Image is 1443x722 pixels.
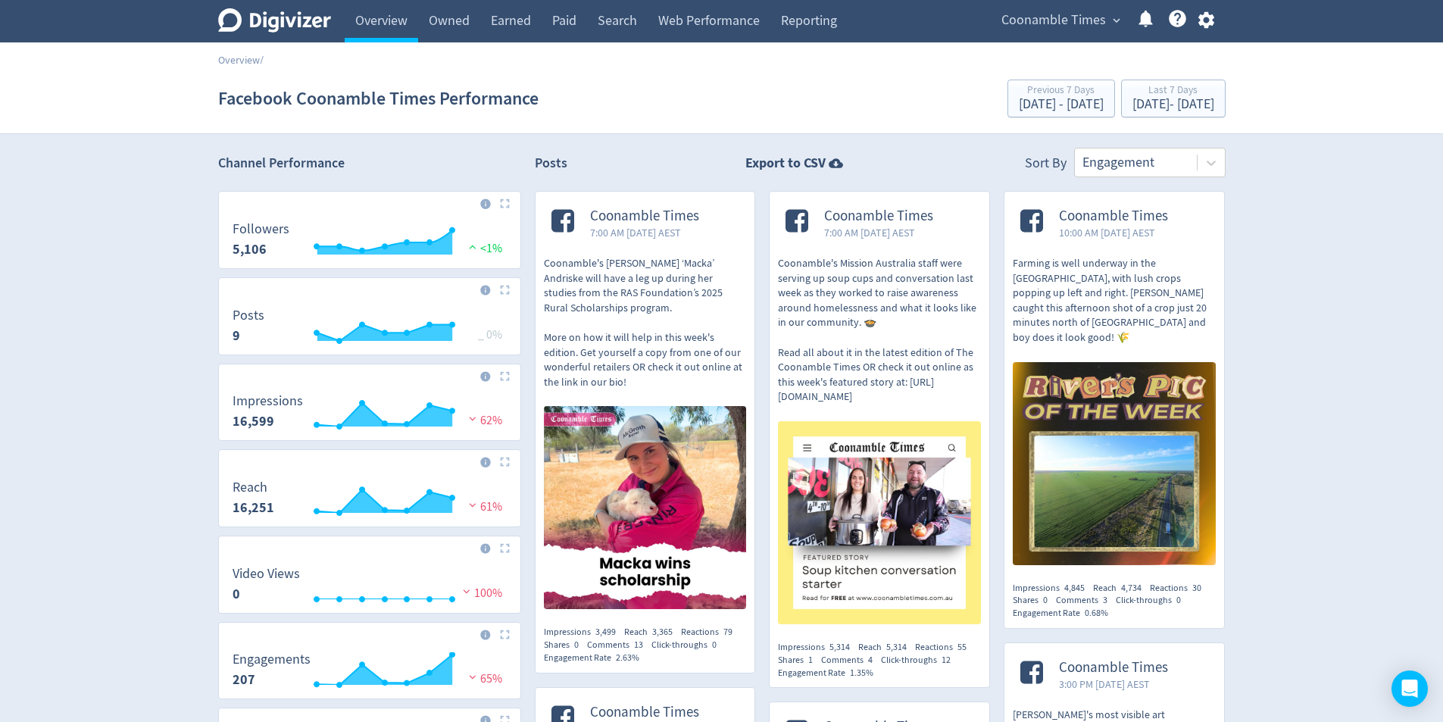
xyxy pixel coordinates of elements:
[651,639,725,652] div: Click-throughs
[1110,14,1123,27] span: expand_more
[778,256,981,405] p: Coonamble's Mission Australia staff were serving up soup cups and conversation last week as they ...
[233,392,303,410] dt: Impressions
[1059,225,1168,240] span: 10:00 AM [DATE] AEST
[829,641,850,653] span: 5,314
[1132,98,1214,111] div: [DATE] - [DATE]
[1019,98,1104,111] div: [DATE] - [DATE]
[590,704,699,721] span: Coonamble Times
[233,651,311,668] dt: Engagements
[465,671,502,686] span: 65%
[574,639,579,651] span: 0
[544,626,624,639] div: Impressions
[1150,582,1210,595] div: Reactions
[1013,256,1216,345] p: Farming is well underway in the [GEOGRAPHIC_DATA], with lush crops popping up left and right. [PE...
[745,154,826,173] strong: Export to CSV
[778,641,858,654] div: Impressions
[544,256,747,389] p: Coonamble's [PERSON_NAME] ‘Macka’ Andriske will have a leg up during her studies from the RAS Fou...
[465,241,502,256] span: <1%
[1103,594,1107,606] span: 3
[218,53,260,67] a: Overview
[1007,80,1115,117] button: Previous 7 Days[DATE] - [DATE]
[233,307,264,324] dt: Posts
[260,53,264,67] span: /
[881,654,959,667] div: Click-throughs
[1391,670,1428,707] div: Open Intercom Messenger
[652,626,673,638] span: 3,365
[465,499,480,511] img: negative-performance.svg
[478,327,502,342] span: _ 0%
[225,480,514,520] svg: Reach 16,251
[1192,582,1201,594] span: 30
[808,654,813,666] span: 1
[544,652,648,664] div: Engagement Rate
[1093,582,1150,595] div: Reach
[1121,582,1142,594] span: 4,734
[1059,677,1168,692] span: 3:00 PM [DATE] AEST
[595,626,616,638] span: 3,499
[942,654,951,666] span: 12
[1059,208,1168,225] span: Coonamble Times
[233,220,289,238] dt: Followers
[500,457,510,467] img: Placeholder
[500,371,510,381] img: Placeholder
[770,192,989,629] a: Coonamble Times7:00 AM [DATE] AESTCoonamble's Mission Australia staff were serving up soup cups a...
[587,639,651,652] div: Comments
[957,641,967,653] span: 55
[858,641,915,654] div: Reach
[1013,582,1093,595] div: Impressions
[824,225,933,240] span: 7:00 AM [DATE] AEST
[465,413,480,424] img: negative-performance.svg
[500,543,510,553] img: Placeholder
[712,639,717,651] span: 0
[465,499,502,514] span: 61%
[778,667,882,680] div: Engagement Rate
[225,308,514,348] svg: Posts 9
[1043,594,1048,606] span: 0
[459,586,474,597] img: negative-performance.svg
[1013,594,1056,607] div: Shares
[1025,154,1067,177] div: Sort By
[218,74,539,123] h1: Facebook Coonamble Times Performance
[634,639,643,651] span: 13
[225,652,514,692] svg: Engagements 207
[1019,85,1104,98] div: Previous 7 Days
[544,639,587,652] div: Shares
[536,192,755,614] a: Coonamble Times7:00 AM [DATE] AESTCoonamble's [PERSON_NAME] ‘Macka’ Andriske will have a leg up d...
[1056,594,1116,607] div: Comments
[1059,659,1168,677] span: Coonamble Times
[996,8,1124,33] button: Coonamble Times
[723,626,732,638] span: 79
[233,479,274,496] dt: Reach
[1004,192,1224,569] a: Coonamble Times10:00 AM [DATE] AESTFarming is well underway in the [GEOGRAPHIC_DATA], with lush c...
[590,208,699,225] span: Coonamble Times
[500,630,510,639] img: Placeholder
[1001,8,1106,33] span: Coonamble Times
[225,222,514,262] svg: Followers 5,106
[681,626,741,639] div: Reactions
[1132,85,1214,98] div: Last 7 Days
[590,225,699,240] span: 7:00 AM [DATE] AEST
[1085,607,1108,619] span: 0.68%
[868,654,873,666] span: 4
[225,394,514,434] svg: Impressions 16,599
[233,585,240,603] strong: 0
[1064,582,1085,594] span: 4,845
[500,285,510,295] img: Placeholder
[886,641,907,653] span: 5,314
[465,241,480,252] img: positive-performance.svg
[218,154,521,173] h2: Channel Performance
[778,654,821,667] div: Shares
[1176,594,1181,606] span: 0
[821,654,881,667] div: Comments
[500,198,510,208] img: Placeholder
[915,641,975,654] div: Reactions
[465,413,502,428] span: 62%
[233,412,274,430] strong: 16,599
[233,670,255,689] strong: 207
[233,499,274,517] strong: 16,251
[850,667,873,679] span: 1.35%
[1121,80,1226,117] button: Last 7 Days[DATE]- [DATE]
[535,154,567,177] h2: Posts
[465,671,480,683] img: negative-performance.svg
[1013,607,1117,620] div: Engagement Rate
